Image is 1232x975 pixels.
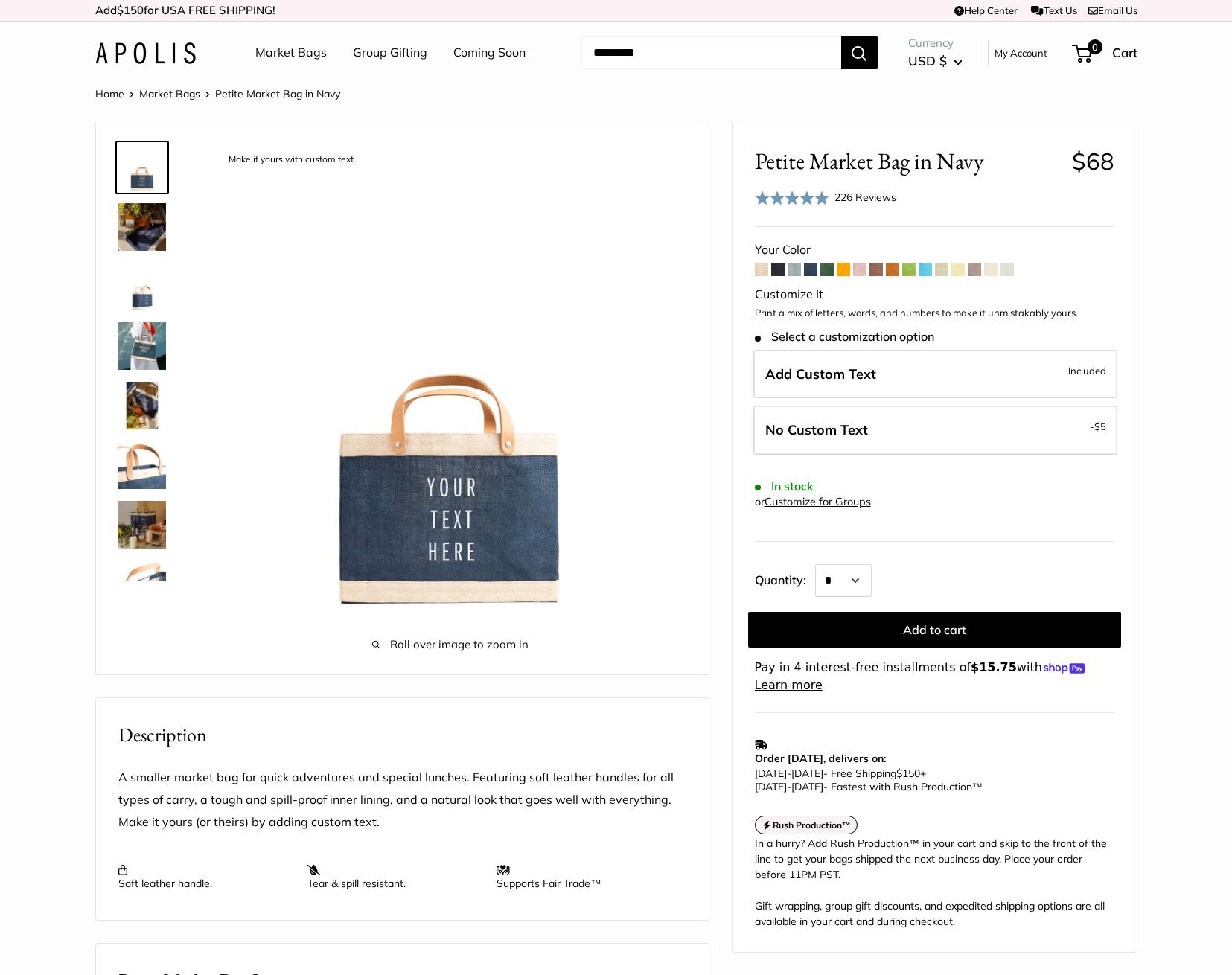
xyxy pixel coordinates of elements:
label: Quantity: [755,560,815,597]
img: description_Make it yours with custom text. [118,144,166,191]
a: Petite Market Bag in Navy [115,260,169,313]
label: Add Custom Text [753,350,1117,399]
p: Print a mix of letters, words, and numbers to make it unmistakably yours. [755,306,1114,321]
img: description_Make it yours with custom text. [215,144,686,615]
div: Make it yours with custom text. [221,150,363,170]
span: - [1090,418,1106,435]
span: [DATE] [791,780,823,793]
input: Search... [581,36,841,69]
div: In a hurry? Add Rush Production™ in your cart and skip to the front of the line to get your bags ... [755,836,1114,930]
span: [DATE] [755,780,787,793]
a: Coming Soon [453,42,526,64]
a: My Account [995,44,1047,62]
span: - [787,780,791,793]
h2: Description [118,720,686,749]
a: Customize for Groups [765,495,871,508]
span: 0 [1087,39,1102,54]
span: 226 Reviews [834,191,896,204]
a: description_Super soft and durable leather handles. [115,438,169,492]
a: description_Inner pocket good for daily drivers. [115,557,169,611]
p: Supports Fair Trade™ [497,863,671,890]
button: USD $ [908,49,963,73]
span: - Fastest with Rush Production™ [755,780,983,793]
strong: Order [DATE], delivers on: [755,752,886,765]
strong: Rush Production™ [773,819,851,831]
span: $150 [896,767,920,780]
p: - Free Shipping + [755,767,1107,793]
img: description_Inner pocket good for daily drivers. [118,560,166,608]
span: Included [1068,362,1106,380]
span: - [787,767,791,780]
a: Help Center [954,4,1018,16]
a: Text Us [1031,4,1076,16]
span: $5 [1094,421,1106,432]
span: $150 [117,3,144,17]
span: Select a customization option [755,330,934,344]
span: Cart [1112,45,1137,60]
span: In stock [755,479,814,493]
div: or [755,492,871,512]
span: USD $ [908,53,947,68]
span: Roll over image to zoom in [215,634,686,655]
img: Apolis [95,42,196,64]
span: [DATE] [755,767,787,780]
a: 0 Cart [1073,41,1137,65]
a: description_Make it yours with custom text. [115,141,169,194]
span: Petite Market Bag in Navy [755,147,1061,175]
p: Soft leather handle. [118,863,293,890]
span: Add Custom Text [765,365,876,383]
div: Your Color [755,239,1114,261]
img: Petite Market Bag in Navy [118,263,166,310]
p: A smaller market bag for quick adventures and special lunches. Featuring soft leather handles for... [118,767,686,834]
button: Add to cart [748,612,1121,648]
label: Leave Blank [753,406,1117,455]
img: description_Super soft and durable leather handles. [118,441,166,489]
div: Customize It [755,284,1114,306]
p: Tear & spill resistant. [307,863,482,890]
img: Petite Market Bag in Navy [118,382,166,429]
button: Search [841,36,878,69]
span: No Custom Text [765,421,868,438]
a: Market Bags [255,42,327,64]
a: Email Us [1088,4,1137,16]
span: Currency [908,33,963,54]
a: Petite Market Bag in Navy [115,379,169,432]
img: Petite Market Bag in Navy [118,501,166,549]
a: Group Gifting [353,42,427,64]
a: Home [95,87,124,100]
a: Petite Market Bag in Navy [115,200,169,254]
span: $68 [1072,147,1114,176]
img: Petite Market Bag in Navy [118,203,166,251]
img: Petite Market Bag in Navy [118,322,166,370]
a: Petite Market Bag in Navy [115,498,169,552]
span: Petite Market Bag in Navy [215,87,340,100]
span: [DATE] [791,767,823,780]
a: Market Bags [139,87,200,100]
a: Petite Market Bag in Navy [115,319,169,373]
nav: Breadcrumb [95,84,340,103]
